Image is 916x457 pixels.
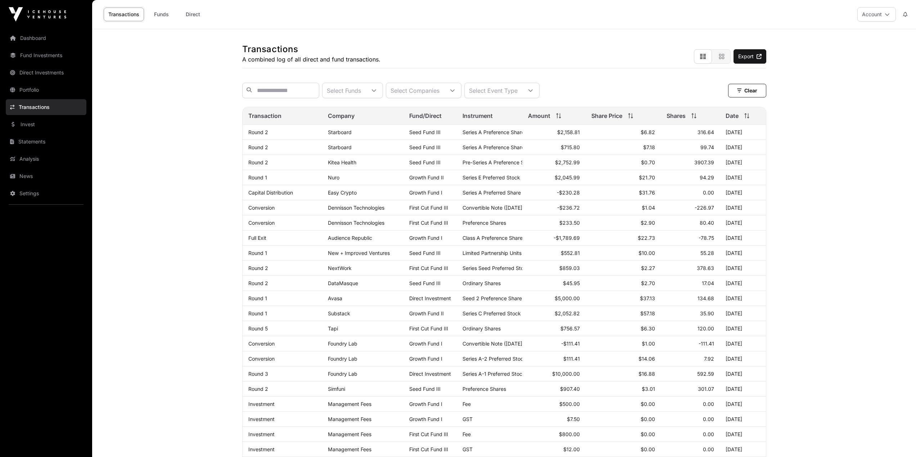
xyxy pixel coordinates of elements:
span: Fee [462,401,471,407]
a: Growth Fund I [409,416,442,422]
a: Conversion [248,341,275,347]
td: [DATE] [720,155,766,170]
span: 80.40 [700,220,714,226]
a: Foundry Lab [328,356,357,362]
p: Management Fees [328,446,398,452]
td: [DATE] [720,351,766,366]
a: Fund Investments [6,47,86,63]
a: Growth Fund II [409,174,444,180]
span: Series E Preferred Stock [462,174,520,180]
span: 55.28 [700,250,714,256]
td: [DATE] [720,185,766,200]
td: -$230.28 [522,185,586,200]
span: 378.63 [697,265,714,271]
td: -$236.72 [522,200,586,215]
td: $233.50 [522,215,586,230]
a: Settings [6,186,86,201]
a: Round 2 [248,280,268,286]
a: Transactions [6,99,86,115]
a: Kitea Health [328,159,356,165]
span: $2.27 [641,265,655,271]
span: Convertible Note ([DATE]) [462,205,524,211]
span: $14.06 [639,356,655,362]
td: $5,000.00 [522,291,586,306]
a: First Cut Fund III [409,205,448,211]
span: $2.90 [641,220,655,226]
a: Round 1 [248,174,267,180]
td: $756.57 [522,321,586,336]
td: -$111.41 [522,336,586,351]
a: Round 2 [248,129,268,135]
a: Simfuni [328,386,345,392]
a: Round 2 [248,159,268,165]
a: Round 2 [248,144,268,150]
td: $907.40 [522,381,586,397]
td: [DATE] [720,442,766,457]
a: Nuro [328,174,339,180]
span: $10.00 [639,250,655,256]
td: [DATE] [720,276,766,291]
img: Icehouse Ventures Logo [9,7,66,22]
span: Preference Shares [462,220,506,226]
span: Direct Investment [409,295,451,301]
span: $57.18 [640,310,655,316]
td: $12.00 [522,442,586,457]
td: $2,045.99 [522,170,586,185]
a: Invest [6,116,86,132]
a: Round 1 [248,250,267,256]
span: 35.90 [700,310,714,316]
span: $0.00 [641,401,655,407]
div: Select Companies [386,83,444,98]
td: [DATE] [720,261,766,276]
span: 7.92 [704,356,714,362]
a: Growth Fund II [409,310,444,316]
a: Starboard [328,129,352,135]
a: News [6,168,86,184]
td: [DATE] [720,306,766,321]
span: Share Price [591,111,622,120]
span: 99.74 [700,144,714,150]
td: $7.50 [522,412,586,427]
td: [DATE] [720,366,766,381]
span: Series A Preference Shares [462,129,527,135]
p: A combined log of all direct and fund transactions. [242,55,380,64]
a: Audience Republic [328,235,372,241]
div: Select Event Type [465,83,522,98]
span: $1.04 [642,205,655,211]
td: [DATE] [720,381,766,397]
a: Growth Fund I [409,356,442,362]
a: Analysis [6,151,86,167]
span: $0.00 [641,431,655,437]
td: [DATE] [720,336,766,351]
td: $500.00 [522,397,586,412]
span: $2.70 [641,280,655,286]
a: Investment [248,431,275,437]
a: Avasa [328,295,342,301]
span: $0.70 [641,159,655,165]
span: 17.04 [702,280,714,286]
a: Foundry Lab [328,371,357,377]
a: Transactions [104,8,144,21]
span: Series C Preferred Stock [462,310,521,316]
a: Export [734,49,766,64]
span: $21.70 [639,174,655,180]
span: 0.00 [703,431,714,437]
span: $31.76 [639,189,655,196]
span: Series A-1 Preferred Stock [462,371,525,377]
span: $22.73 [638,235,655,241]
a: First Cut Fund III [409,265,448,271]
a: First Cut Fund III [409,220,448,226]
span: Pre-Series A Preference Shares [462,159,537,165]
span: 0.00 [703,446,714,452]
span: $0.00 [641,416,655,422]
span: Seed 2 Preference Shares [462,295,524,301]
span: Convertible Note ([DATE]) [462,341,524,347]
span: 0.00 [703,189,714,196]
td: -$1,789.69 [522,230,586,246]
td: [DATE] [720,397,766,412]
td: [DATE] [720,200,766,215]
span: GST [462,416,473,422]
span: Fee [462,431,471,437]
a: First Cut Fund III [409,446,448,452]
span: $3.01 [642,386,655,392]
